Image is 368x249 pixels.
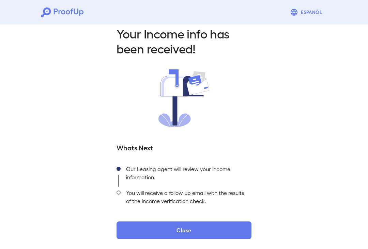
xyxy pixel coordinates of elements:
[121,187,251,211] div: You will receive a follow up email with the results of the income verification check.
[117,221,251,239] button: Close
[158,69,210,127] img: received.svg
[117,143,251,152] h5: Whats Next
[121,163,251,187] div: Our Leasing agent will review your income information.
[117,26,251,56] h2: Your Income info has been received!
[287,5,327,19] button: Espanõl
